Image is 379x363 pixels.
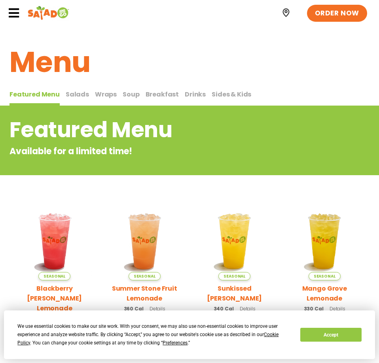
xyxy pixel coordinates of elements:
[286,284,364,303] h2: Mango Grove Lemonade
[9,41,370,83] h1: Menu
[9,114,306,146] h2: Featured Menu
[123,90,139,99] span: Soup
[300,328,361,342] button: Accept
[38,272,70,280] span: Seasonal
[309,272,341,280] span: Seasonal
[195,284,274,303] h2: Sunkissed [PERSON_NAME]
[214,305,234,312] span: 340 Cal
[286,202,364,280] img: Product photo for Mango Grove Lemonade
[307,5,367,22] a: ORDER NOW
[124,305,144,312] span: 360 Cal
[240,305,256,312] span: Details
[150,305,165,312] span: Details
[212,90,251,99] span: Sides & Kids
[9,87,370,106] div: Tabbed content
[4,310,375,359] div: Cookie Consent Prompt
[106,284,184,303] h2: Summer Stone Fruit Lemonade
[15,202,94,280] img: Product photo for Blackberry Bramble Lemonade
[330,305,345,312] span: Details
[163,340,188,346] span: Preferences
[315,9,359,18] span: ORDER NOW
[15,284,94,313] h2: Blackberry [PERSON_NAME] Lemonade
[9,90,60,99] span: Featured Menu
[28,5,69,21] img: Header logo
[129,272,161,280] span: Seasonal
[146,90,179,99] span: Breakfast
[185,90,206,99] span: Drinks
[106,202,184,280] img: Product photo for Summer Stone Fruit Lemonade
[195,202,274,280] img: Product photo for Sunkissed Yuzu Lemonade
[95,90,117,99] span: Wraps
[304,305,324,312] span: 330 Cal
[218,272,250,280] span: Seasonal
[66,90,89,99] span: Salads
[9,145,306,158] p: Available for a limited time!
[17,322,291,347] div: We use essential cookies to make our site work. With your consent, we may also use non-essential ...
